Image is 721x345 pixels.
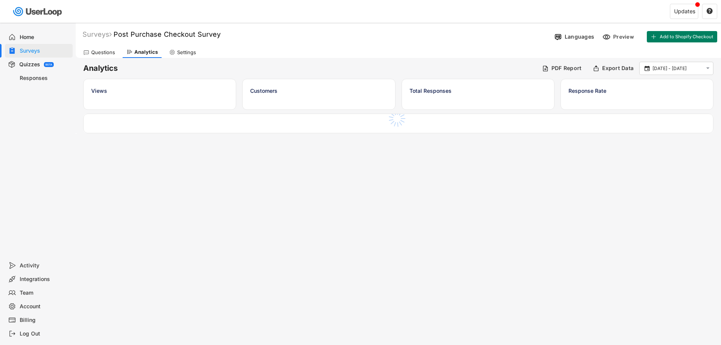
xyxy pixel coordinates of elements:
div: Quizzes [19,61,40,68]
button:  [706,8,713,15]
div: Export Data [602,65,634,72]
h6: Analytics [83,63,536,73]
font: Post Purchase Checkout Survey [114,30,221,38]
div: Preview [613,33,636,40]
text:  [707,8,713,14]
div: Surveys [83,30,112,39]
img: userloop-logo-01.svg [11,4,65,19]
div: Home [20,34,70,41]
div: Views [91,87,228,95]
div: Customers [250,87,387,95]
div: Surveys [20,47,70,55]
div: Total Responses [410,87,547,95]
button:  [704,65,711,72]
div: Billing [20,317,70,324]
div: Questions [91,49,115,56]
button:  [643,65,651,72]
img: Language%20Icon.svg [554,33,562,41]
div: PDF Report [551,65,582,72]
button: Add to Shopify Checkout [647,31,717,42]
div: BETA [45,63,52,66]
div: Integrations [20,276,70,283]
div: Analytics [134,49,158,55]
span: Add to Shopify Checkout [660,34,713,39]
div: Log Out [20,330,70,337]
div: Languages [565,33,594,40]
input: Select Date Range [652,65,702,72]
text:  [645,65,650,72]
div: Team [20,289,70,297]
div: Settings [177,49,196,56]
div: Updates [674,9,695,14]
div: Account [20,303,70,310]
div: Responses [20,75,70,82]
div: Response Rate [568,87,705,95]
div: Activity [20,262,70,269]
text:  [706,65,710,72]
